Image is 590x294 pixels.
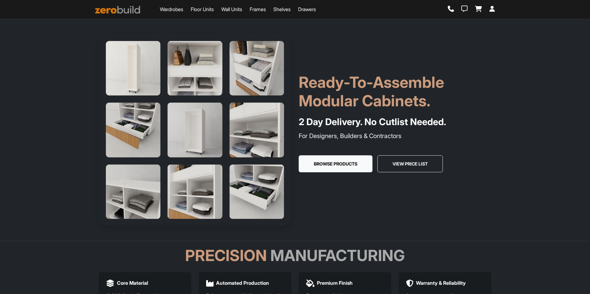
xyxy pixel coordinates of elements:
span: Manufacturing [270,246,405,265]
button: View Price List [377,155,443,173]
img: ZeroBuild logo [95,6,140,14]
a: Wardrobes [160,6,183,13]
button: Browse Products [299,155,372,173]
h5: Core Material [117,280,148,286]
h1: Ready-To-Assemble Modular Cabinets. [299,73,491,110]
img: Hero [99,34,291,226]
a: Wall Units [221,6,242,13]
h4: 2 Day Delivery. No Cutlist Needed. [299,115,491,129]
h5: Warranty & Reliability [416,280,466,286]
span: Precision [185,246,267,265]
a: Login [489,6,495,13]
a: Drawers [298,6,316,13]
h5: Premium Finish [317,280,353,286]
p: For Designers, Builders & Contractors [299,131,491,141]
a: Floor Units [191,6,214,13]
a: Shelves [273,6,291,13]
a: Frames [250,6,266,13]
h5: Automated Production [216,280,269,286]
